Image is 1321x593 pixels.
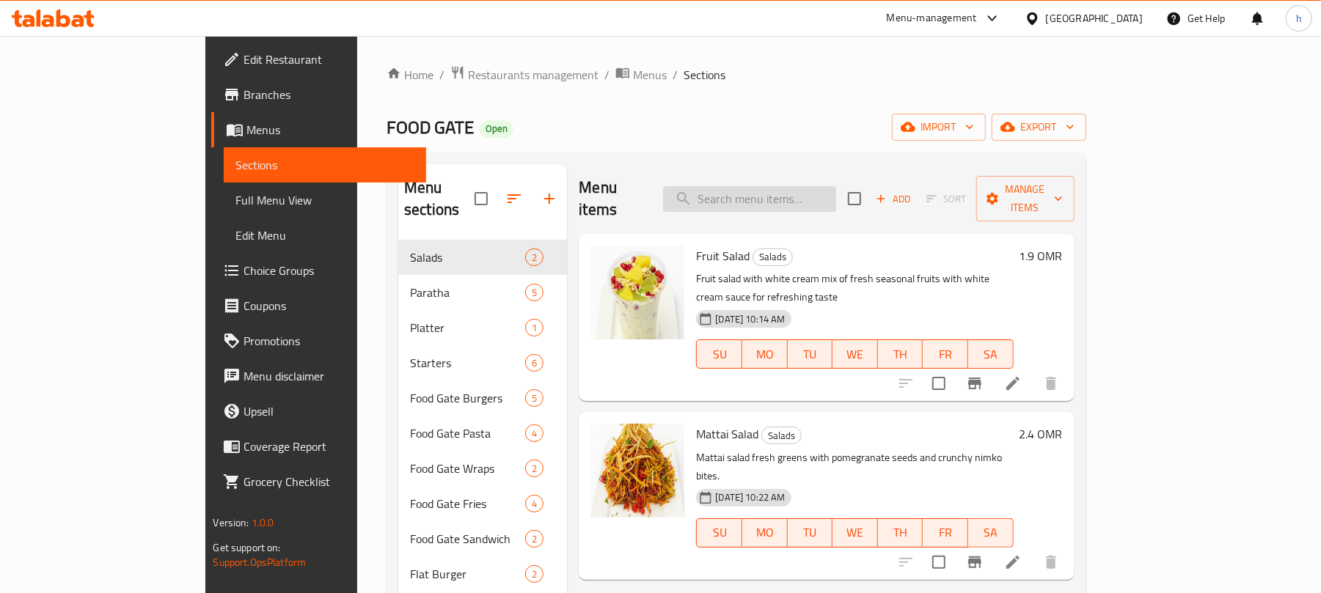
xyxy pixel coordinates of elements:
button: SU [696,518,742,548]
span: TU [794,344,827,365]
div: Menu-management [887,10,977,27]
div: items [525,284,544,301]
a: Promotions [211,323,426,358]
span: Select section [839,183,870,214]
span: Food Gate Fries [410,495,525,512]
button: SU [696,339,742,369]
span: Branches [244,86,414,103]
span: FR [929,344,962,365]
button: MO [742,339,788,369]
span: Flat Burger [410,565,525,583]
span: TH [884,522,918,543]
span: Food Gate Wraps [410,460,525,477]
a: Menu disclaimer [211,358,426,394]
div: items [525,495,544,512]
span: SU [703,522,736,543]
div: Food Gate Wraps2 [398,451,567,486]
span: SA [974,522,1008,543]
span: FR [929,522,962,543]
span: Full Menu View [235,191,414,209]
div: Food Gate Burgers5 [398,380,567,416]
a: Edit menu item [1004,375,1022,392]
span: Select to update [923,547,954,578]
span: Grocery Checklist [244,473,414,490]
span: 5 [526,391,543,405]
span: Menu disclaimer [244,367,414,385]
button: TH [878,339,923,369]
a: Full Menu View [224,183,426,218]
span: Salads [762,427,801,444]
span: Open [480,122,513,135]
input: search [663,186,836,212]
span: Salads [753,248,792,265]
span: 1.0.0 [252,513,274,532]
button: delete [1033,545,1069,580]
span: Food Gate Burgers [410,389,525,407]
div: items [525,389,544,407]
span: TU [794,522,827,543]
a: Menus [615,65,667,84]
span: Edit Restaurant [244,51,414,68]
a: Choice Groups [211,253,426,288]
button: FR [923,518,968,548]
span: 2 [526,567,543,581]
span: SA [974,344,1008,365]
span: Starters [410,354,525,372]
span: TH [884,344,918,365]
button: Manage items [976,176,1075,221]
button: MO [742,518,788,548]
span: Fruit Salad [696,245,750,267]
div: items [525,354,544,372]
span: Select section first [917,188,976,210]
button: SA [968,339,1014,369]
a: Edit Menu [224,218,426,253]
a: Upsell [211,394,426,429]
div: items [525,424,544,442]
div: items [525,460,544,477]
div: Food Gate Pasta4 [398,416,567,451]
span: [DATE] 10:22 AM [709,490,791,504]
button: Branch-specific-item [957,545,992,580]
div: items [525,565,544,583]
a: Menus [211,112,426,147]
span: SU [703,344,736,365]
span: export [1003,118,1075,136]
span: Mattai Salad [696,423,758,445]
div: Flat Burger2 [398,556,567,592]
a: Branches [211,77,426,112]
div: Open [480,120,513,138]
span: 5 [526,286,543,300]
div: Salads [761,427,802,444]
nav: breadcrumb [387,65,1086,84]
span: [DATE] 10:14 AM [709,312,791,326]
span: Paratha [410,284,525,301]
button: Add section [532,181,567,216]
button: TU [788,339,833,369]
span: Sections [235,156,414,174]
span: WE [838,522,872,543]
span: Menus [246,121,414,139]
span: Food Gate Sandwich [410,530,525,548]
span: import [904,118,974,136]
span: MO [748,344,782,365]
div: Salads2 [398,240,567,275]
li: / [439,66,444,84]
a: Coupons [211,288,426,323]
button: FR [923,339,968,369]
span: 2 [526,532,543,546]
div: Food Gate Sandwich2 [398,521,567,556]
span: Choice Groups [244,262,414,279]
span: 4 [526,427,543,441]
span: Select to update [923,368,954,399]
span: MO [748,522,782,543]
span: Select all sections [466,183,497,214]
span: 2 [526,462,543,476]
span: Salads [410,248,525,266]
h6: 1.9 OMR [1020,246,1063,266]
span: Version: [213,513,249,532]
span: Edit Menu [235,226,414,244]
